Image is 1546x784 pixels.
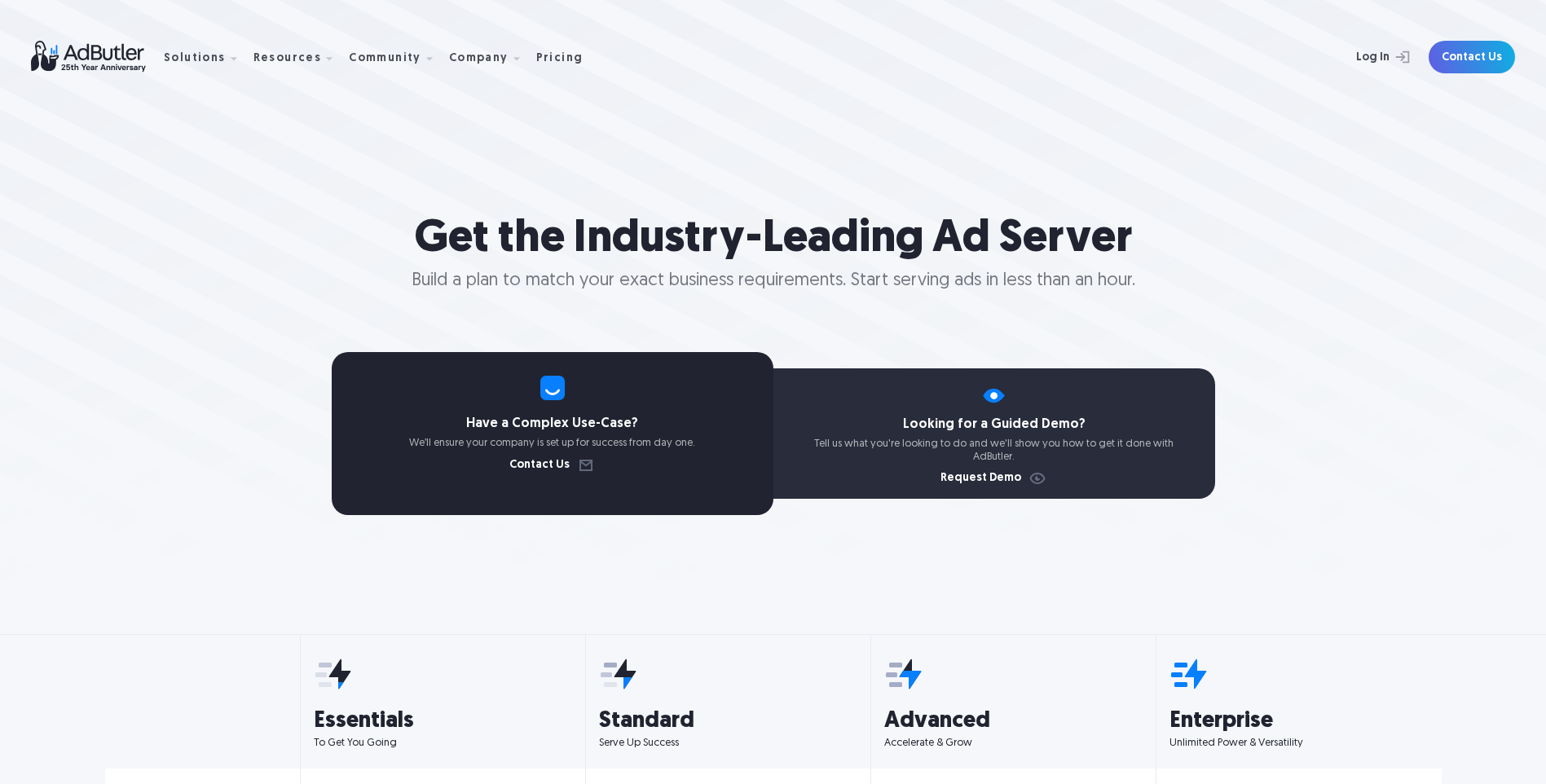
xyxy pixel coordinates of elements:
[940,473,1047,484] a: Request Demo
[884,736,1143,751] p: Accelerate & Grow
[332,417,773,430] h4: Have a Complex Use-Case?
[449,53,509,64] div: Company
[773,438,1215,463] p: Tell us what you're looking to do and we'll show you how to get it done with AdButler.
[536,53,584,64] div: Pricing
[509,460,596,471] a: Contact Us
[332,437,773,450] p: We’ll ensure your company is set up for success from day one.
[314,710,572,733] h3: Essentials
[164,53,226,64] div: Solutions
[314,736,572,751] p: To Get You Going
[1169,710,1428,733] h3: Enterprise
[773,418,1215,431] h4: Looking for a Guided Demo?
[884,710,1143,733] h3: Advanced
[253,53,322,64] div: Resources
[349,53,421,64] div: Community
[536,50,597,64] a: Pricing
[1169,736,1428,751] p: Unlimited Power & Versatility
[599,710,857,733] h3: Standard
[449,32,533,83] div: Company
[164,32,250,83] div: Solutions
[599,736,857,751] p: Serve Up Success
[1429,41,1515,73] a: Contact Us
[253,32,346,83] div: Resources
[1313,41,1419,73] a: Log In
[349,32,446,83] div: Community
